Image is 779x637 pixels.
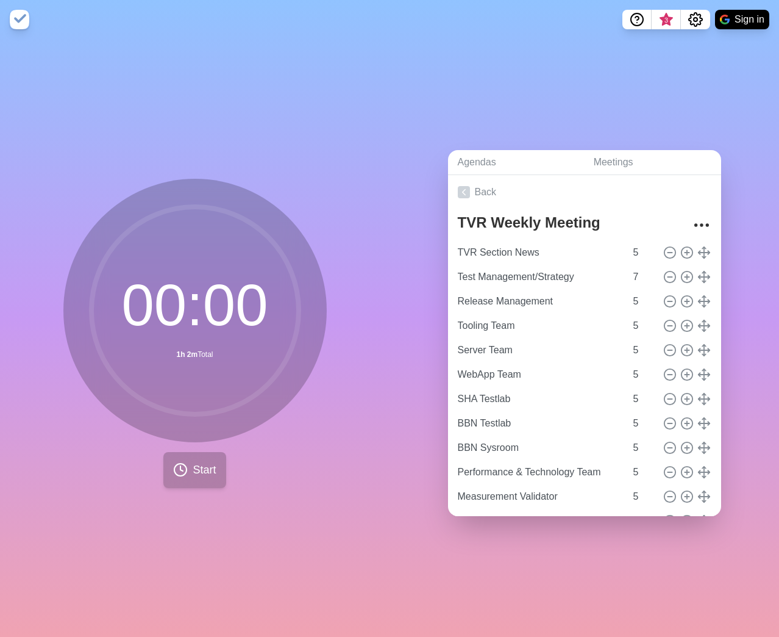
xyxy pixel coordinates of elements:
[163,452,226,488] button: Start
[652,10,681,29] button: What’s new
[453,289,626,314] input: Name
[715,10,769,29] button: Sign in
[628,411,658,436] input: Mins
[628,314,658,338] input: Mins
[453,484,626,509] input: Name
[453,387,626,411] input: Name
[661,15,671,25] span: 3
[453,240,626,265] input: Name
[584,150,721,175] a: Meetings
[628,460,658,484] input: Mins
[628,387,658,411] input: Mins
[628,338,658,362] input: Mins
[453,411,626,436] input: Name
[681,10,710,29] button: Settings
[453,436,626,460] input: Name
[628,509,658,533] input: Mins
[453,509,626,533] input: Name
[628,240,658,265] input: Mins
[453,265,626,289] input: Name
[453,314,626,338] input: Name
[193,462,216,478] span: Start
[628,484,658,509] input: Mins
[628,265,658,289] input: Mins
[453,460,626,484] input: Name
[720,15,730,24] img: google logo
[448,175,721,209] a: Back
[628,289,658,314] input: Mins
[453,362,626,387] input: Name
[628,436,658,460] input: Mins
[689,213,714,237] button: More
[448,150,584,175] a: Agendas
[453,338,626,362] input: Name
[10,10,29,29] img: timeblocks logo
[628,362,658,387] input: Mins
[622,10,652,29] button: Help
